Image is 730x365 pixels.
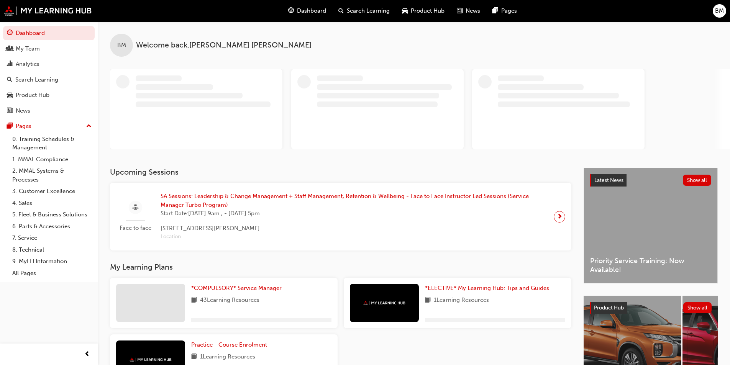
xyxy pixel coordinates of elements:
[3,42,95,56] a: My Team
[590,302,712,314] a: Product HubShow all
[594,177,623,183] span: Latest News
[486,3,523,19] a: pages-iconPages
[7,123,13,130] span: pages-icon
[200,352,255,362] span: 1 Learning Resources
[584,168,718,283] a: Latest NewsShow allPriority Service Training: Now Available!
[3,26,95,40] a: Dashboard
[3,25,95,119] button: DashboardMy TeamAnalyticsSearch LearningProduct HubNews
[3,73,95,87] a: Search Learning
[7,92,13,99] span: car-icon
[7,77,12,83] span: search-icon
[133,203,138,213] span: sessionType_FACE_TO_FACE-icon
[86,121,92,131] span: up-icon
[282,3,332,19] a: guage-iconDashboard
[7,108,13,115] span: news-icon
[9,209,95,221] a: 5. Fleet & Business Solutions
[191,352,197,362] span: book-icon
[191,341,267,348] span: Practice - Course Enrolment
[297,7,326,15] span: Dashboard
[9,267,95,279] a: All Pages
[492,6,498,16] span: pages-icon
[9,165,95,185] a: 2. MMAL Systems & Processes
[715,7,724,15] span: BM
[16,91,49,100] div: Product Hub
[130,357,172,362] img: mmal
[434,296,489,305] span: 1 Learning Resources
[9,154,95,165] a: 1. MMAL Compliance
[7,61,13,68] span: chart-icon
[425,285,549,291] span: *ELECTIVE* My Learning Hub: Tips and Guides
[9,232,95,244] a: 7. Service
[161,232,548,241] span: Location
[16,106,30,115] div: News
[9,133,95,154] a: 0. Training Schedules & Management
[457,6,463,16] span: news-icon
[84,350,90,359] span: prev-icon
[683,175,712,186] button: Show all
[9,244,95,256] a: 8. Technical
[466,7,480,15] span: News
[332,3,396,19] a: search-iconSearch Learning
[16,44,40,53] div: My Team
[3,119,95,133] button: Pages
[288,6,294,16] span: guage-icon
[411,7,445,15] span: Product Hub
[110,263,571,272] h3: My Learning Plans
[7,46,13,52] span: people-icon
[136,41,312,50] span: Welcome back , [PERSON_NAME] [PERSON_NAME]
[16,60,39,69] div: Analytics
[9,255,95,267] a: 9. MyLH Information
[557,211,563,222] span: next-icon
[3,57,95,71] a: Analytics
[594,304,624,311] span: Product Hub
[16,122,31,131] div: Pages
[4,6,92,16] img: mmal
[347,7,390,15] span: Search Learning
[161,224,548,233] span: [STREET_ADDRESS][PERSON_NAME]
[501,7,517,15] span: Pages
[590,257,711,274] span: Priority Service Training: Now Available!
[402,6,408,16] span: car-icon
[7,30,13,37] span: guage-icon
[191,285,282,291] span: *COMPULSORY* Service Manager
[200,296,259,305] span: 43 Learning Resources
[191,296,197,305] span: book-icon
[9,197,95,209] a: 4. Sales
[683,302,712,313] button: Show all
[425,296,431,305] span: book-icon
[3,104,95,118] a: News
[116,224,154,232] span: Face to face
[161,209,548,218] span: Start Date: [DATE] 9am , - [DATE] 5pm
[3,88,95,102] a: Product Hub
[9,221,95,232] a: 6. Parts & Accessories
[161,192,548,209] span: SA Sessions: Leadership & Change Management + Staff Management, Retention & Wellbeing - Face to F...
[110,168,571,177] h3: Upcoming Sessions
[15,75,58,84] div: Search Learning
[191,284,285,293] a: *COMPULSORY* Service Manager
[191,340,270,349] a: Practice - Course Enrolment
[9,185,95,197] a: 3. Customer Excellence
[338,6,344,16] span: search-icon
[590,174,711,187] a: Latest NewsShow all
[363,301,405,306] img: mmal
[713,4,726,18] button: BM
[116,189,565,244] a: Face to faceSA Sessions: Leadership & Change Management + Staff Management, Retention & Wellbeing...
[425,284,552,293] a: *ELECTIVE* My Learning Hub: Tips and Guides
[396,3,451,19] a: car-iconProduct Hub
[117,41,126,50] span: BM
[451,3,486,19] a: news-iconNews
